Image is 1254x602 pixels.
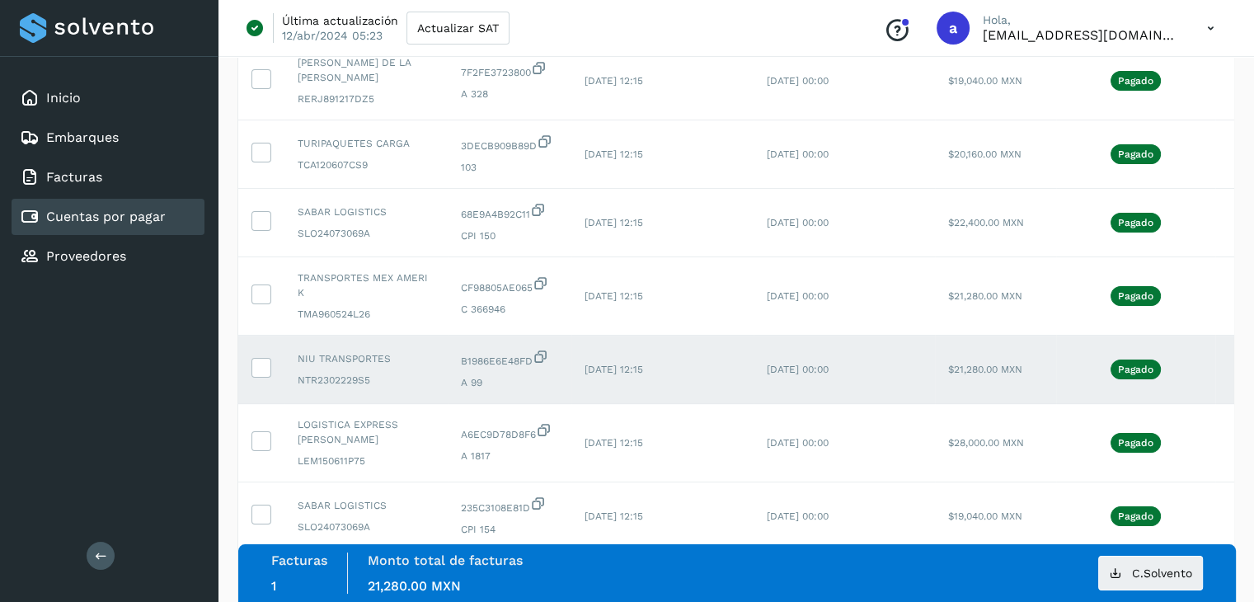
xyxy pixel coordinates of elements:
[46,90,81,106] a: Inicio
[1118,290,1153,302] p: Pagado
[767,148,829,160] span: [DATE] 00:00
[767,437,829,449] span: [DATE] 00:00
[585,75,643,87] span: [DATE] 12:15
[298,55,434,85] span: [PERSON_NAME] DE LA [PERSON_NAME]
[461,422,558,442] span: A6EC9D78D8F6
[12,159,204,195] div: Facturas
[46,169,102,185] a: Facturas
[461,375,558,390] span: A 99
[1118,75,1153,87] p: Pagado
[585,510,643,522] span: [DATE] 12:15
[46,129,119,145] a: Embarques
[948,217,1024,228] span: $22,400.00 MXN
[298,373,434,388] span: NTR2302229S5
[298,520,434,534] span: SLO24073069A
[767,217,829,228] span: [DATE] 00:00
[298,351,434,366] span: NIU TRANSPORTES
[767,364,829,375] span: [DATE] 00:00
[767,290,829,302] span: [DATE] 00:00
[461,349,558,369] span: B1986E6E48FD
[298,226,434,241] span: SLO24073069A
[282,13,398,28] p: Última actualización
[983,27,1181,43] p: admon@logicen.com.mx
[298,417,434,447] span: LOGISTICA EXPRESS [PERSON_NAME]
[948,437,1024,449] span: $28,000.00 MXN
[767,75,829,87] span: [DATE] 00:00
[948,75,1022,87] span: $19,040.00 MXN
[461,87,558,101] span: A 328
[298,158,434,172] span: TCA120607CS9
[12,238,204,275] div: Proveedores
[461,275,558,295] span: CF98805AE065
[12,120,204,156] div: Embarques
[298,307,434,322] span: TMA960524L26
[461,522,558,537] span: CPI 154
[461,60,558,80] span: 7F2FE3723800
[1118,437,1153,449] p: Pagado
[298,205,434,219] span: SABAR LOGISTICS
[1118,510,1153,522] p: Pagado
[585,364,643,375] span: [DATE] 12:15
[46,248,126,264] a: Proveedores
[1098,556,1203,590] button: C.Solvento
[948,364,1022,375] span: $21,280.00 MXN
[1132,567,1192,579] span: C.Solvento
[417,22,499,34] span: Actualizar SAT
[298,454,434,468] span: LEM150611P75
[461,449,558,463] span: A 1817
[461,160,558,175] span: 103
[368,578,461,594] span: 21,280.00 MXN
[1118,364,1153,375] p: Pagado
[282,28,383,43] p: 12/abr/2024 05:23
[298,136,434,151] span: TURIPAQUETES CARGA
[461,302,558,317] span: C 366946
[948,148,1022,160] span: $20,160.00 MXN
[461,496,558,515] span: 235C3108E81D
[1118,148,1153,160] p: Pagado
[983,13,1181,27] p: Hola,
[585,148,643,160] span: [DATE] 12:15
[585,217,643,228] span: [DATE] 12:15
[767,510,829,522] span: [DATE] 00:00
[271,578,276,594] span: 1
[298,92,434,106] span: RERJ891217DZ5
[12,199,204,235] div: Cuentas por pagar
[368,553,523,568] label: Monto total de facturas
[461,134,558,153] span: 3DECB909B89D
[406,12,510,45] button: Actualizar SAT
[12,80,204,116] div: Inicio
[585,437,643,449] span: [DATE] 12:15
[948,510,1022,522] span: $19,040.00 MXN
[271,553,327,568] label: Facturas
[461,202,558,222] span: 68E9A4B92C11
[461,228,558,243] span: CPI 150
[1118,217,1153,228] p: Pagado
[585,290,643,302] span: [DATE] 12:15
[948,290,1022,302] span: $21,280.00 MXN
[298,498,434,513] span: SABAR LOGISTICS
[46,209,166,224] a: Cuentas por pagar
[298,270,434,300] span: TRANSPORTES MEX AMERI K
